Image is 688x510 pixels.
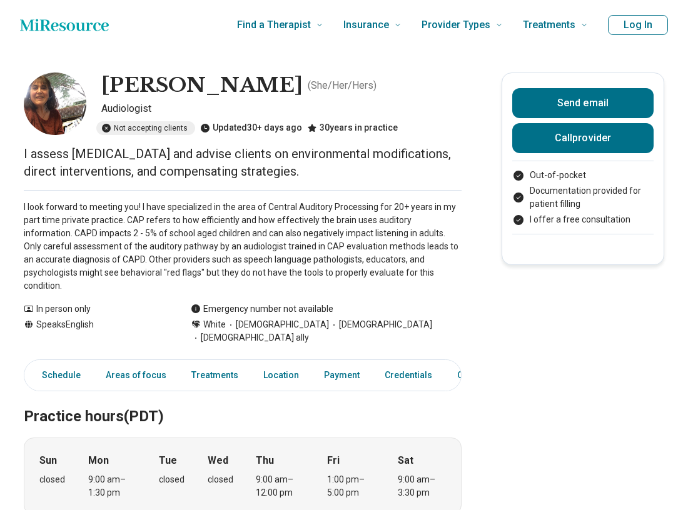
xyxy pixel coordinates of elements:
[191,331,309,344] span: [DEMOGRAPHIC_DATA] ally
[191,302,333,316] div: Emergency number not available
[398,473,446,499] div: 9:00 am – 3:30 pm
[101,101,462,116] p: Audiologist
[377,362,440,388] a: Credentials
[200,121,302,135] div: Updated 30+ days ago
[184,362,246,388] a: Treatments
[203,318,226,331] span: White
[327,473,375,499] div: 1:00 pm – 5:00 pm
[101,72,303,99] h1: [PERSON_NAME]
[20,12,109,37] a: Home page
[24,72,86,135] img: Dimitra Loomos, Audiologist
[256,473,304,499] div: 9:00 am – 12:00 pm
[96,121,195,135] div: Not accepting clients
[88,473,136,499] div: 9:00 am – 1:30 pm
[208,453,228,468] strong: Wed
[24,318,166,344] div: Speaks English
[343,16,389,34] span: Insurance
[159,453,177,468] strong: Tue
[98,362,174,388] a: Areas of focus
[24,201,462,292] p: I look forward to meeting you! I have specialized in the area of Central Auditory Processing for ...
[512,169,654,226] ul: Payment options
[208,473,233,486] div: closed
[398,453,413,468] strong: Sat
[512,213,654,226] li: I offer a free consultation
[316,362,367,388] a: Payment
[307,121,398,135] div: 30 years in practice
[327,453,340,468] strong: Fri
[159,473,185,486] div: closed
[256,362,306,388] a: Location
[39,473,65,486] div: closed
[24,376,462,427] h2: Practice hours (PDT)
[512,169,654,182] li: Out-of-pocket
[512,184,654,211] li: Documentation provided for patient filling
[422,16,490,34] span: Provider Types
[608,15,668,35] button: Log In
[27,362,88,388] a: Schedule
[39,453,57,468] strong: Sun
[329,318,432,331] span: [DEMOGRAPHIC_DATA]
[24,145,462,180] p: I assess [MEDICAL_DATA] and advise clients on environmental modifications, direct interventions, ...
[450,362,495,388] a: Other
[237,16,311,34] span: Find a Therapist
[88,453,109,468] strong: Mon
[226,318,329,331] span: [DEMOGRAPHIC_DATA]
[256,453,274,468] strong: Thu
[512,123,654,153] button: Callprovider
[24,302,166,316] div: In person only
[308,78,377,93] p: ( She/Her/Hers )
[512,88,654,118] button: Send email
[523,16,575,34] span: Treatments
